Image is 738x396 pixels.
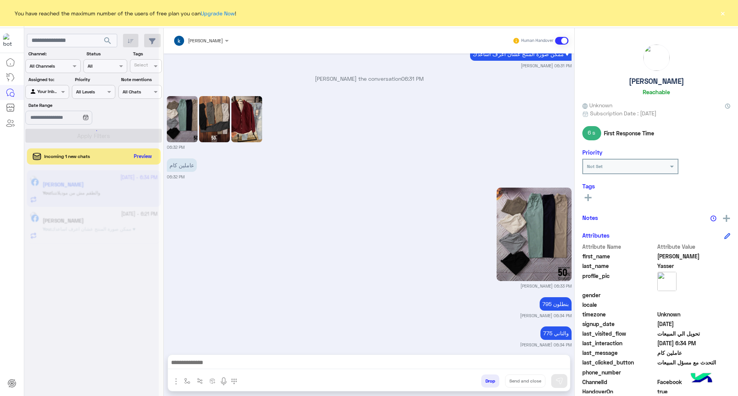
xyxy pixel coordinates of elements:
[206,374,219,387] button: create order
[497,188,571,281] img: NTUwNDkwNDUyXzIyNzAyNDY4MDY3MzA5MDFfNTk1MzIwNzEyNzMwMjMyNjE4X24uanBn.jpg
[657,388,731,396] span: true
[520,313,572,319] small: [PERSON_NAME] 06:34 PM
[582,232,610,239] h6: Attributes
[587,163,603,169] b: Not Set
[167,75,572,83] p: [PERSON_NAME] the conversation
[657,291,731,299] span: null
[582,183,730,190] h6: Tags
[657,310,731,318] span: Unknown
[231,96,262,142] img: Image
[505,374,545,388] button: Send and close
[582,243,656,251] span: Attribute Name
[582,358,656,366] span: last_clicked_button
[710,215,716,221] img: notes
[657,243,731,251] span: Attribute Value
[604,129,654,137] span: First Response Time
[582,272,656,290] span: profile_pic
[582,349,656,357] span: last_message
[181,374,194,387] button: select flow
[582,214,598,221] h6: Notes
[582,339,656,347] span: last_interaction
[3,33,17,47] img: 713415422032625
[199,96,230,142] img: Image
[171,377,181,386] img: send attachment
[657,329,731,338] span: تحويل الي المبيعات
[520,283,572,289] small: [PERSON_NAME] 06:33 PM
[521,63,572,69] small: [PERSON_NAME] 06:31 PM
[167,158,197,172] p: 20/9/2025, 6:32 PM
[723,215,730,222] img: add
[167,174,184,180] small: 06:32 PM
[197,378,203,384] img: Trigger scenario
[629,77,684,86] h5: [PERSON_NAME]
[657,358,731,366] span: التحدث مع مسؤل المبيعات
[520,342,572,348] small: [PERSON_NAME] 06:34 PM
[582,126,601,140] span: 6 s
[643,45,670,71] img: picture
[657,368,731,376] span: null
[481,374,499,388] button: Drop
[582,149,602,156] h6: Priority
[582,262,656,270] span: last_name
[657,339,731,347] span: 2025-09-20T15:34:20.603Z
[657,349,731,357] span: عاملين كام
[657,320,731,328] span: 2025-09-17T19:09:27.098Z
[719,9,726,17] button: ×
[133,62,148,70] div: Select
[582,301,656,309] span: locale
[657,272,676,291] img: picture
[85,124,98,137] div: loading...
[521,38,553,44] small: Human Handover
[657,301,731,309] span: null
[470,47,571,61] p: 20/9/2025, 6:31 PM
[582,320,656,328] span: signup_date
[219,377,228,386] img: send voice note
[657,262,731,270] span: Yasser
[582,291,656,299] span: gender
[582,101,612,109] span: Unknown
[167,144,184,150] small: 06:32 PM
[657,378,731,386] span: 0
[555,377,563,385] img: send message
[582,252,656,260] span: first_name
[231,378,237,384] img: make a call
[582,329,656,338] span: last_visited_flow
[209,378,216,384] img: create order
[540,326,572,340] p: 20/9/2025, 6:34 PM
[401,75,424,82] span: 06:31 PM
[167,96,198,142] img: Image
[582,310,656,318] span: timezone
[188,38,223,43] span: [PERSON_NAME]
[15,9,236,17] span: You have reached the maximum number of the users of free plan you can !
[582,378,656,386] span: ChannelId
[643,88,670,95] h6: Reachable
[657,252,731,260] span: Mohamed
[540,297,572,311] p: 20/9/2025, 6:34 PM
[582,388,656,396] span: HandoverOn
[194,374,206,387] button: Trigger scenario
[201,10,235,17] a: Upgrade Now
[184,378,190,384] img: select flow
[688,365,715,392] img: hulul-logo.png
[590,109,657,117] span: Subscription Date : [DATE]
[582,368,656,376] span: phone_number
